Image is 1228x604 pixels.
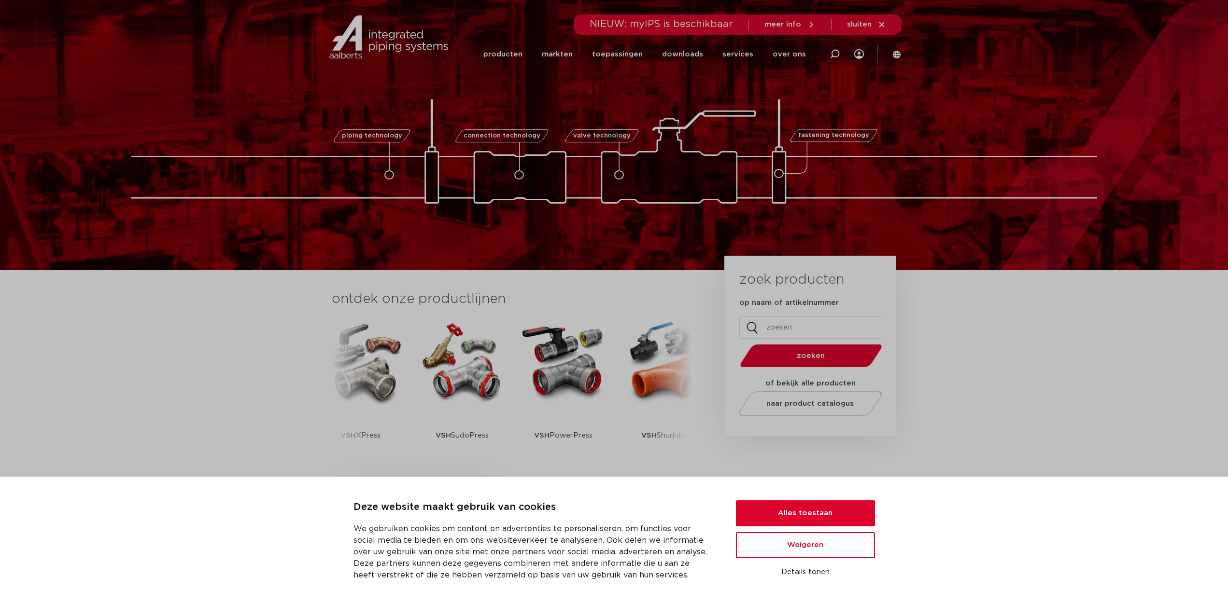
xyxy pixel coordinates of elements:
[573,133,631,139] span: valve technology
[317,318,404,466] a: VSHXPress
[483,36,806,73] nav: Menu
[340,405,381,466] p: XPress
[520,318,607,466] a: VSHPowerPress
[542,36,573,73] a: markten
[764,21,801,28] span: meer info
[419,318,506,466] a: VSHSudoPress
[736,343,886,368] button: zoeken
[798,133,869,139] span: fastening technology
[463,133,540,139] span: connection technology
[621,318,708,466] a: VSHShurjoint
[739,270,844,289] h3: zoek producten
[736,500,875,526] button: Alles toestaan
[764,20,816,29] a: meer info
[736,532,875,558] button: Weigeren
[340,432,356,439] strong: VSH
[765,352,857,359] span: zoeken
[332,289,692,309] h3: ontdek onze productlijnen
[592,36,643,73] a: toepassingen
[342,133,402,139] span: piping technology
[736,391,884,416] a: naar product catalogus
[662,36,703,73] a: downloads
[436,432,451,439] strong: VSH
[534,405,593,466] p: PowerPress
[847,21,872,28] span: sluiten
[847,20,886,29] a: sluiten
[436,405,489,466] p: SudoPress
[722,36,753,73] a: services
[773,36,806,73] a: over ons
[353,523,713,581] p: We gebruiken cookies om content en advertenties te personaliseren, om functies voor social media ...
[739,316,881,339] input: zoeken
[641,432,657,439] strong: VSH
[534,432,550,439] strong: VSH
[736,564,875,580] button: Details tonen
[590,19,733,29] span: NIEUW: myIPS is beschikbaar
[641,405,688,466] p: Shurjoint
[766,400,854,407] span: naar product catalogus
[483,36,522,73] a: producten
[353,500,713,515] p: Deze website maakt gebruik van cookies
[739,298,839,308] label: op naam of artikelnummer
[765,380,856,387] strong: of bekijk alle producten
